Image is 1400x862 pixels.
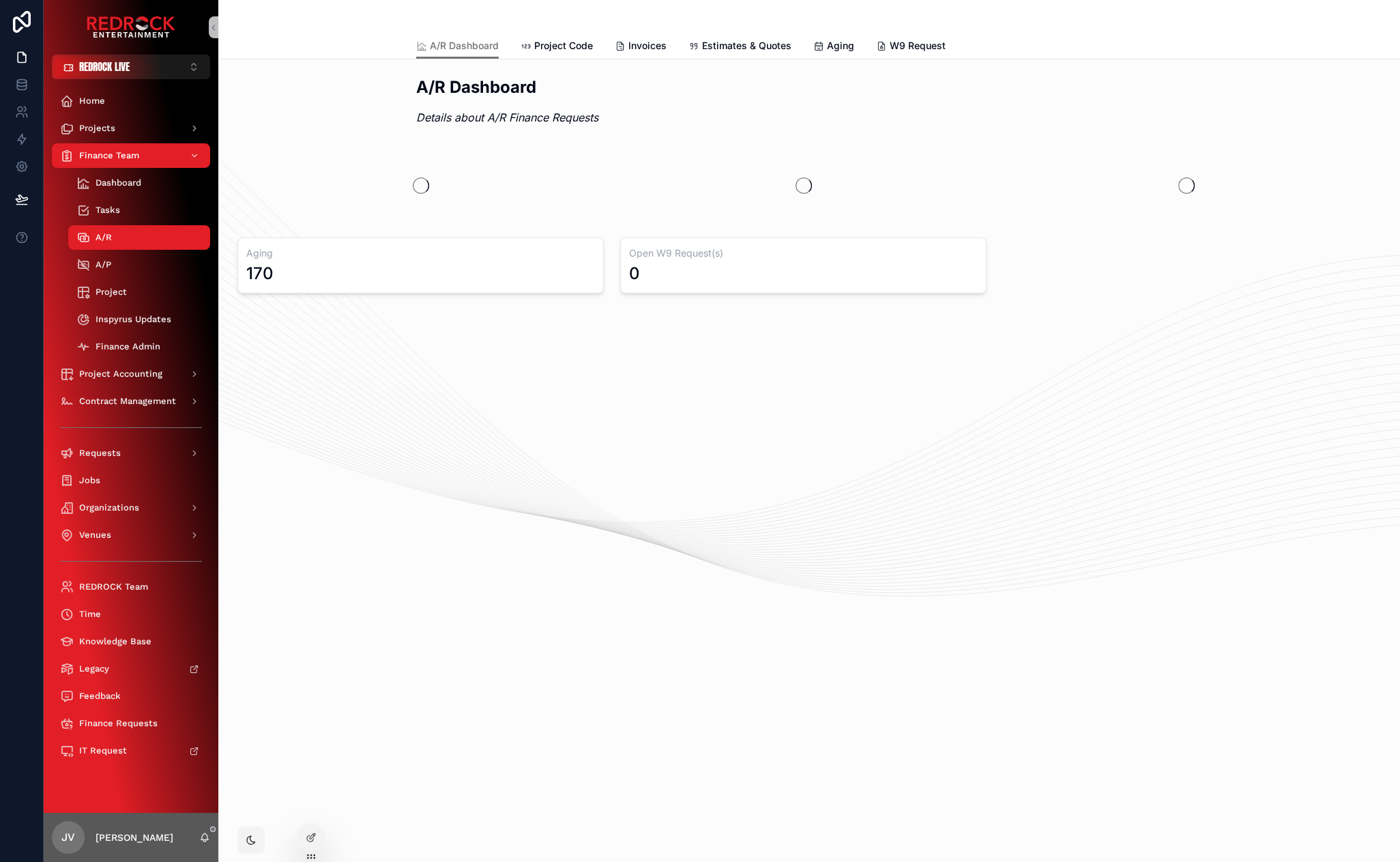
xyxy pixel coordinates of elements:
[96,232,112,243] span: A/R
[521,33,593,61] a: Project Code
[246,263,274,285] div: 170
[52,602,210,627] a: Time
[52,389,210,414] a: Contract Management
[79,745,127,756] span: IT Request
[79,150,139,161] span: Finance Team
[702,39,791,53] span: Estimates & Quotes
[430,39,499,53] span: A/R Dashboard
[416,76,598,98] h2: A/R Dashboard
[79,396,176,407] span: Contract Management
[52,116,210,141] a: Projects
[79,475,100,486] span: Jobs
[416,33,499,59] a: A/R Dashboard
[629,263,640,285] div: 0
[96,205,120,216] span: Tasks
[246,246,595,260] h3: Aging
[68,171,210,195] a: Dashboard
[79,96,105,106] span: Home
[52,55,210,79] button: Select Button
[688,33,791,61] a: Estimates & Quotes
[79,636,151,647] span: Knowledge Base
[96,177,141,188] span: Dashboard
[68,253,210,277] a: A/P
[52,441,210,465] a: Requests
[96,287,127,298] span: Project
[96,831,173,844] p: [PERSON_NAME]
[52,575,210,599] a: REDROCK Team
[87,16,175,38] img: App logo
[79,448,121,459] span: Requests
[52,711,210,736] a: Finance Requests
[79,609,101,620] span: Time
[79,530,111,541] span: Venues
[52,657,210,681] a: Legacy
[416,111,598,124] em: Details about A/R Finance Requests
[68,307,210,332] a: Inspyrus Updates
[615,33,667,61] a: Invoices
[79,60,130,74] span: REDROCK LIVE
[628,39,667,53] span: Invoices
[52,143,210,168] a: Finance Team
[52,495,210,520] a: Organizations
[79,581,148,592] span: REDROCK Team
[96,314,171,325] span: Inspyrus Updates
[44,79,218,781] div: scrollable content
[52,738,210,763] a: IT Request
[876,33,946,61] a: W9 Request
[52,629,210,654] a: Knowledge Base
[52,523,210,547] a: Venues
[68,280,210,304] a: Project
[68,334,210,359] a: Finance Admin
[629,246,978,260] h3: Open W9 Request(s)
[79,369,162,379] span: Project Accounting
[79,691,121,702] span: Feedback
[813,33,854,61] a: Aging
[79,663,109,674] span: Legacy
[52,468,210,493] a: Jobs
[96,341,160,352] span: Finance Admin
[79,123,115,134] span: Projects
[827,39,854,53] span: Aging
[79,502,139,513] span: Organizations
[534,39,593,53] span: Project Code
[52,684,210,708] a: Feedback
[52,89,210,113] a: Home
[890,39,946,53] span: W9 Request
[68,225,210,250] a: A/R
[96,259,111,270] span: A/P
[68,198,210,222] a: Tasks
[61,829,75,846] span: JV
[79,718,158,729] span: Finance Requests
[52,362,210,386] a: Project Accounting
